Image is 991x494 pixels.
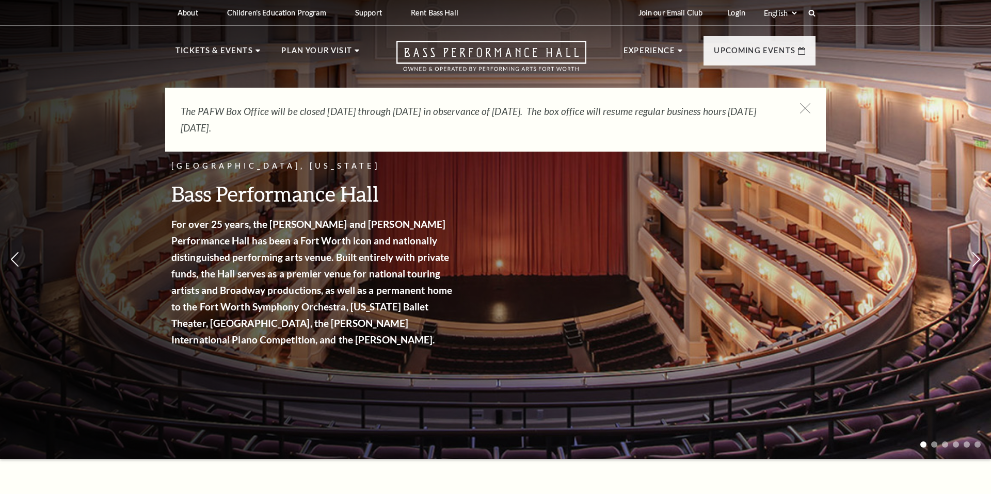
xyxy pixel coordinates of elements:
p: Rent Bass Hall [411,8,458,17]
p: [GEOGRAPHIC_DATA], [US_STATE] [171,160,455,173]
p: About [178,8,198,17]
select: Select: [762,8,798,18]
p: Upcoming Events [714,44,795,63]
p: Children's Education Program [227,8,326,17]
em: The PAFW Box Office will be closed [DATE] through [DATE] in observance of [DATE]. The box office ... [181,105,756,134]
p: Plan Your Visit [281,44,352,63]
strong: For over 25 years, the [PERSON_NAME] and [PERSON_NAME] Performance Hall has been a Fort Worth ico... [171,218,452,345]
p: Experience [624,44,675,63]
p: Support [355,8,382,17]
p: Tickets & Events [175,44,253,63]
h3: Bass Performance Hall [171,180,455,207]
